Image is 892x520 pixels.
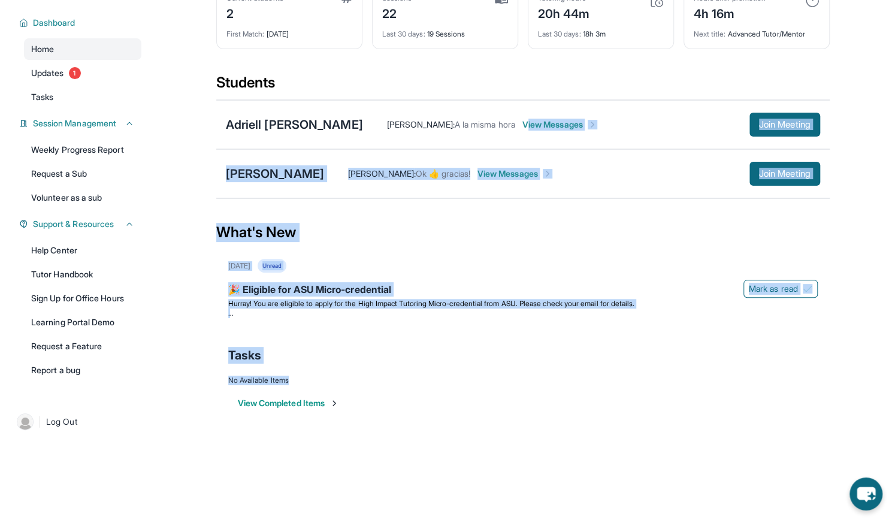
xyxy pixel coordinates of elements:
[749,162,820,186] button: Join Meeting
[24,240,141,261] a: Help Center
[694,3,766,22] div: 4h 16m
[24,163,141,185] a: Request a Sub
[226,3,283,22] div: 2
[759,121,811,128] span: Join Meeting
[24,139,141,161] a: Weekly Progress Report
[228,299,635,308] span: Hurray! You are eligible to apply for the High Impact Tutoring Micro-credential from ASU. Please ...
[348,168,416,179] span: [PERSON_NAME] :
[538,22,664,39] div: 18h 3m
[228,376,818,385] div: No Available Items
[743,280,818,298] button: Mark as read
[69,67,81,79] span: 1
[24,359,141,381] a: Report a bug
[749,113,820,137] button: Join Meeting
[24,312,141,333] a: Learning Portal Demo
[28,218,134,230] button: Support & Resources
[24,335,141,357] a: Request a Feature
[24,187,141,208] a: Volunteer as a sub
[228,347,261,364] span: Tasks
[538,29,581,38] span: Last 30 days :
[477,168,552,180] span: View Messages
[387,119,455,129] span: [PERSON_NAME] :
[216,73,830,99] div: Students
[538,3,590,22] div: 20h 44m
[226,22,352,39] div: [DATE]
[28,117,134,129] button: Session Management
[749,283,798,295] span: Mark as read
[228,282,818,299] div: 🎉 Eligible for ASU Micro-credential
[522,119,597,131] span: View Messages
[24,62,141,84] a: Updates1
[31,67,64,79] span: Updates
[46,416,77,428] span: Log Out
[382,29,425,38] span: Last 30 days :
[226,165,324,182] div: [PERSON_NAME]
[226,29,265,38] span: First Match :
[24,288,141,309] a: Sign Up for Office Hours
[238,397,339,409] button: View Completed Items
[803,284,812,294] img: Mark as read
[543,169,552,179] img: Chevron-Right
[12,409,141,435] a: |Log Out
[694,29,726,38] span: Next title :
[33,17,75,29] span: Dashboard
[33,117,116,129] span: Session Management
[17,413,34,430] img: user-img
[694,22,820,39] div: Advanced Tutor/Mentor
[24,264,141,285] a: Tutor Handbook
[382,22,508,39] div: 19 Sessions
[382,3,412,22] div: 22
[24,38,141,60] a: Home
[38,415,41,429] span: |
[33,218,114,230] span: Support & Resources
[226,116,363,133] div: Adriell [PERSON_NAME]
[588,120,597,129] img: Chevron-Right
[24,86,141,108] a: Tasks
[258,259,286,273] div: Unread
[455,119,515,129] span: A la misma hora
[31,43,54,55] span: Home
[28,17,134,29] button: Dashboard
[228,261,250,271] div: [DATE]
[416,168,470,179] span: Ok 👍 gracias!
[31,91,53,103] span: Tasks
[849,477,882,510] button: chat-button
[216,206,830,259] div: What's New
[759,170,811,177] span: Join Meeting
